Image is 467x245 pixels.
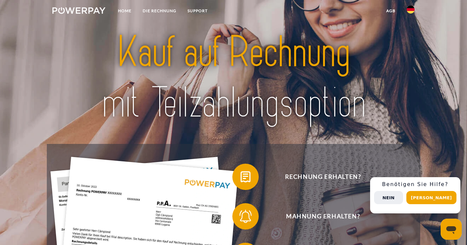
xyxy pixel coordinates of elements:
[406,191,456,204] button: [PERSON_NAME]
[237,169,254,185] img: qb_bill.svg
[232,203,404,230] button: Mahnung erhalten?
[182,5,213,17] a: SUPPORT
[137,5,182,17] a: DIE RECHNUNG
[407,6,415,14] img: de
[370,177,460,213] div: Schnellhilfe
[441,219,462,240] iframe: Schaltfläche zum Öffnen des Messaging-Fensters
[52,7,105,14] img: logo-powerpay-white.svg
[70,24,397,131] img: title-powerpay_de.svg
[374,181,456,188] h3: Benötigen Sie Hilfe?
[381,5,401,17] a: agb
[237,208,254,225] img: qb_bell.svg
[242,164,404,190] span: Rechnung erhalten?
[232,164,404,190] button: Rechnung erhalten?
[112,5,137,17] a: Home
[242,203,404,230] span: Mahnung erhalten?
[374,191,403,204] button: Nein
